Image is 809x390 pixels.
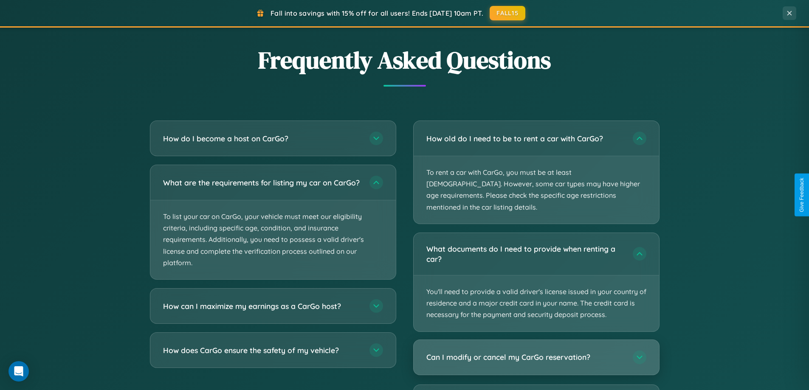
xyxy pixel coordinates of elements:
h3: How does CarGo ensure the safety of my vehicle? [163,345,361,356]
div: Open Intercom Messenger [8,361,29,382]
h3: How can I maximize my earnings as a CarGo host? [163,301,361,311]
p: To list your car on CarGo, your vehicle must meet our eligibility criteria, including specific ag... [150,200,396,279]
h3: Can I modify or cancel my CarGo reservation? [426,352,624,362]
p: You'll need to provide a valid driver's license issued in your country of residence and a major c... [414,275,659,331]
h3: What documents do I need to provide when renting a car? [426,244,624,264]
div: Give Feedback [799,178,805,212]
h3: What are the requirements for listing my car on CarGo? [163,177,361,188]
button: FALL15 [490,6,525,20]
p: To rent a car with CarGo, you must be at least [DEMOGRAPHIC_DATA]. However, some car types may ha... [414,156,659,224]
h3: How do I become a host on CarGo? [163,133,361,144]
span: Fall into savings with 15% off for all users! Ends [DATE] 10am PT. [271,9,483,17]
h3: How old do I need to be to rent a car with CarGo? [426,133,624,144]
h2: Frequently Asked Questions [150,44,660,76]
